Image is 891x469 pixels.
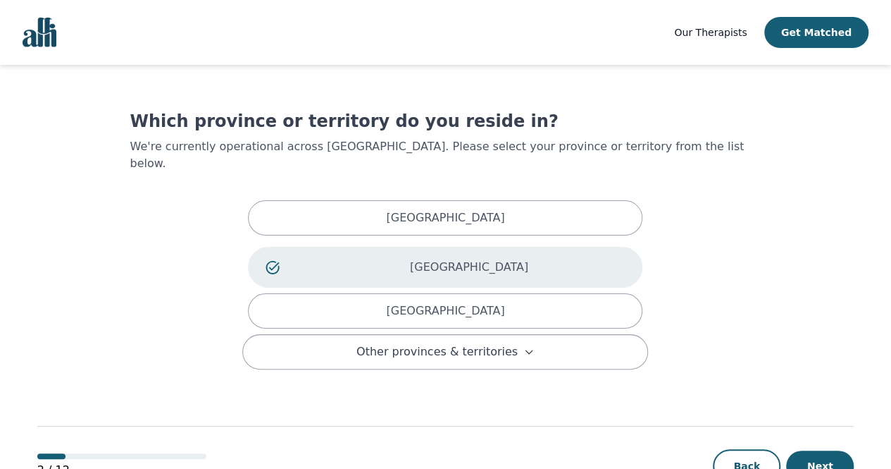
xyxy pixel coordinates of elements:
[23,18,56,47] img: alli logo
[386,209,504,226] p: [GEOGRAPHIC_DATA]
[130,138,761,172] p: We're currently operational across [GEOGRAPHIC_DATA]. Please select your province or territory fr...
[130,110,761,133] h1: Which province or territory do you reside in?
[242,334,648,370] button: Other provinces & territories
[386,303,504,319] p: [GEOGRAPHIC_DATA]
[764,17,868,48] button: Get Matched
[313,259,625,276] p: [GEOGRAPHIC_DATA]
[674,24,747,41] a: Our Therapists
[356,343,518,360] span: Other provinces & territories
[674,27,747,38] span: Our Therapists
